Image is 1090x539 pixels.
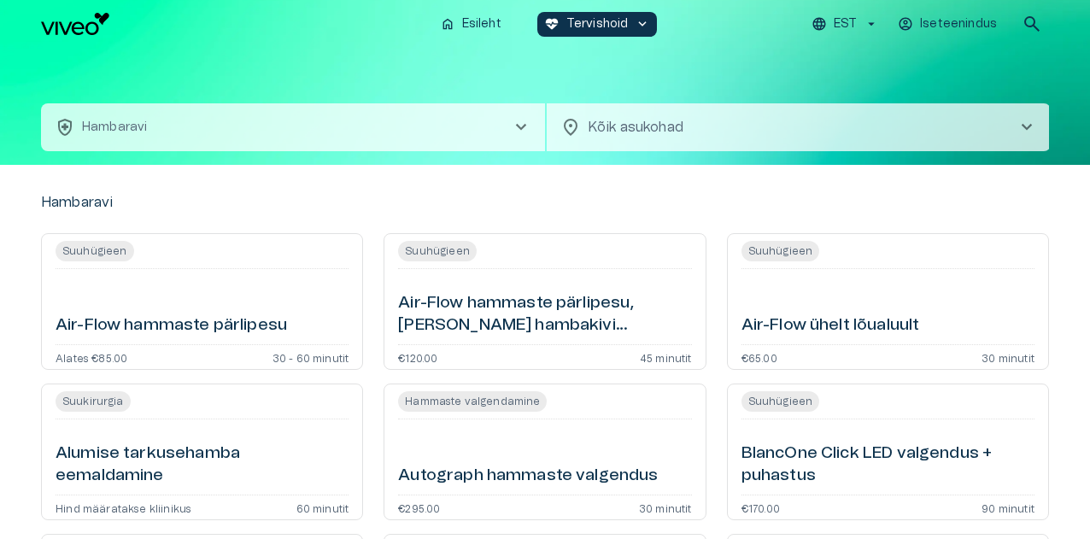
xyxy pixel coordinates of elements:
p: Hambaravi [82,119,147,137]
p: 30 minutit [982,352,1034,362]
button: homeEsileht [433,12,510,37]
h6: Air-Flow ühelt lõualuult [741,314,920,337]
button: EST [809,12,882,37]
p: Hambaravi [41,192,113,213]
span: keyboard_arrow_down [635,16,650,32]
span: location_on [560,117,581,138]
span: Hammaste valgendamine [398,394,547,409]
span: Suuhügieen [56,243,134,259]
span: home [440,16,455,32]
p: Esileht [462,15,501,33]
img: Viveo logo [41,13,109,35]
a: Open service booking details [727,233,1049,370]
button: health_and_safetyHambaravichevron_right [41,103,545,151]
span: ecg_heart [544,16,560,32]
button: open search modal [1015,7,1049,41]
span: chevron_right [511,117,531,138]
a: Open service booking details [384,384,706,520]
a: Open service booking details [41,384,363,520]
span: Suukirurgia [56,394,131,409]
h6: Air-Flow hammaste pärlipesu, [PERSON_NAME] hambakivi eemaldamiseta [398,292,691,337]
a: Open service booking details [727,384,1049,520]
p: Iseteenindus [920,15,997,33]
span: Suuhügieen [398,243,477,259]
a: Open service booking details [384,233,706,370]
p: 45 minutit [640,352,692,362]
p: 30 - 60 minutit [272,352,349,362]
a: Navigate to homepage [41,13,426,35]
p: Alates €85.00 [56,352,127,362]
h6: BlancOne Click LED valgendus + puhastus [741,442,1034,488]
p: 30 minutit [639,502,692,513]
a: Open service booking details [41,233,363,370]
button: Iseteenindus [895,12,1001,37]
span: search [1022,14,1042,34]
h6: Autograph hammaste valgendus [398,465,658,488]
p: Kõik asukohad [588,117,989,138]
p: 60 minutit [296,502,349,513]
h6: Air-Flow hammaste pärlipesu [56,314,287,337]
p: Tervishoid [566,15,629,33]
span: Suuhügieen [741,243,820,259]
p: €65.00 [741,352,777,362]
p: 90 minutit [982,502,1034,513]
p: €170.00 [741,502,780,513]
span: Suuhügieen [741,394,820,409]
p: €120.00 [398,352,437,362]
span: health_and_safety [55,117,75,138]
p: EST [834,15,857,33]
span: chevron_right [1017,117,1037,138]
button: ecg_heartTervishoidkeyboard_arrow_down [537,12,658,37]
p: €295.00 [398,502,440,513]
p: Hind määratakse kliinikus [56,502,191,513]
h6: Alumise tarkusehamba eemaldamine [56,442,349,488]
